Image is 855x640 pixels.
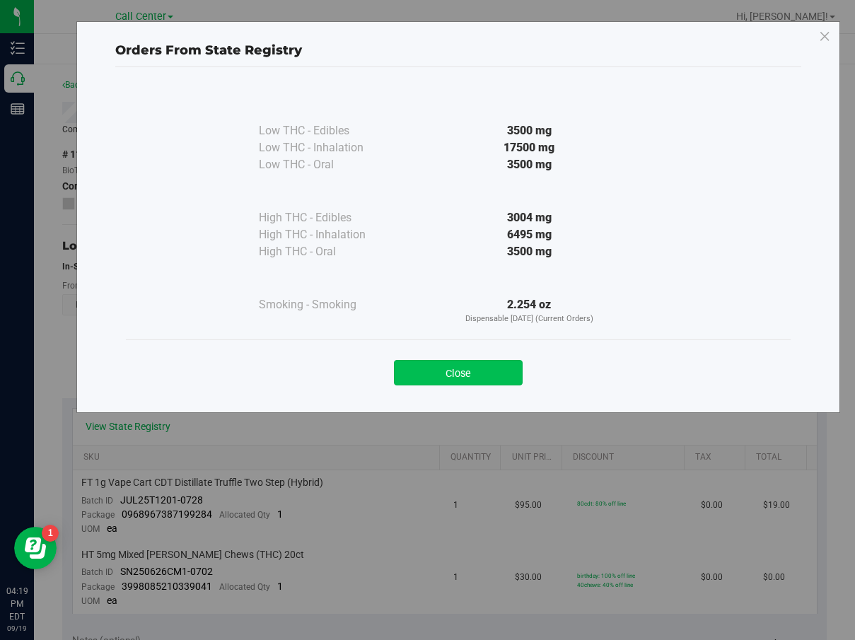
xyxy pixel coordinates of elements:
[259,122,400,139] div: Low THC - Edibles
[259,156,400,173] div: Low THC - Oral
[400,226,658,243] div: 6495 mg
[14,527,57,569] iframe: Resource center
[259,296,400,313] div: Smoking - Smoking
[259,209,400,226] div: High THC - Edibles
[115,42,302,58] span: Orders From State Registry
[400,156,658,173] div: 3500 mg
[400,122,658,139] div: 3500 mg
[400,296,658,325] div: 2.254 oz
[400,209,658,226] div: 3004 mg
[259,139,400,156] div: Low THC - Inhalation
[400,139,658,156] div: 17500 mg
[42,525,59,542] iframe: Resource center unread badge
[400,243,658,260] div: 3500 mg
[259,226,400,243] div: High THC - Inhalation
[394,360,523,385] button: Close
[259,243,400,260] div: High THC - Oral
[400,313,658,325] p: Dispensable [DATE] (Current Orders)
